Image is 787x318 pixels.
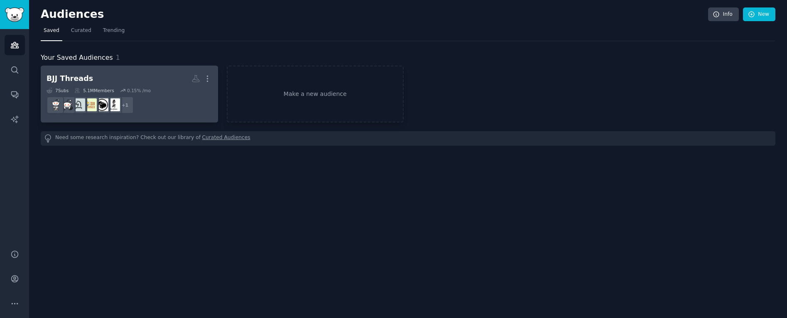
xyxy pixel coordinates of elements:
img: GummySearch logo [5,7,24,22]
span: Curated [71,27,91,34]
a: New [743,7,775,22]
a: Info [708,7,739,22]
span: Trending [103,27,125,34]
div: + 1 [116,96,134,114]
span: Saved [44,27,59,34]
a: Trending [100,24,127,41]
img: bjj [49,98,62,111]
div: 5.1M Members [74,88,114,93]
h2: Audiences [41,8,708,21]
a: BJJ Threads7Subs5.1MMembers0.15% /mo+1jiujitsumartialartsBJJWomenbrazilianjiujitsuMMAbjj [41,66,218,122]
img: MMA [61,98,74,111]
img: martialarts [96,98,108,111]
span: Your Saved Audiences [41,53,113,63]
div: 0.15 % /mo [127,88,151,93]
div: 7 Sub s [47,88,69,93]
img: jiujitsu [107,98,120,111]
img: brazilianjiujitsu [72,98,85,111]
span: 1 [116,54,120,61]
a: Curated [68,24,94,41]
a: Curated Audiences [202,134,250,143]
div: BJJ Threads [47,73,93,84]
img: BJJWomen [84,98,97,111]
a: Saved [41,24,62,41]
a: Make a new audience [227,66,404,122]
div: Need some research inspiration? Check out our library of [41,131,775,146]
